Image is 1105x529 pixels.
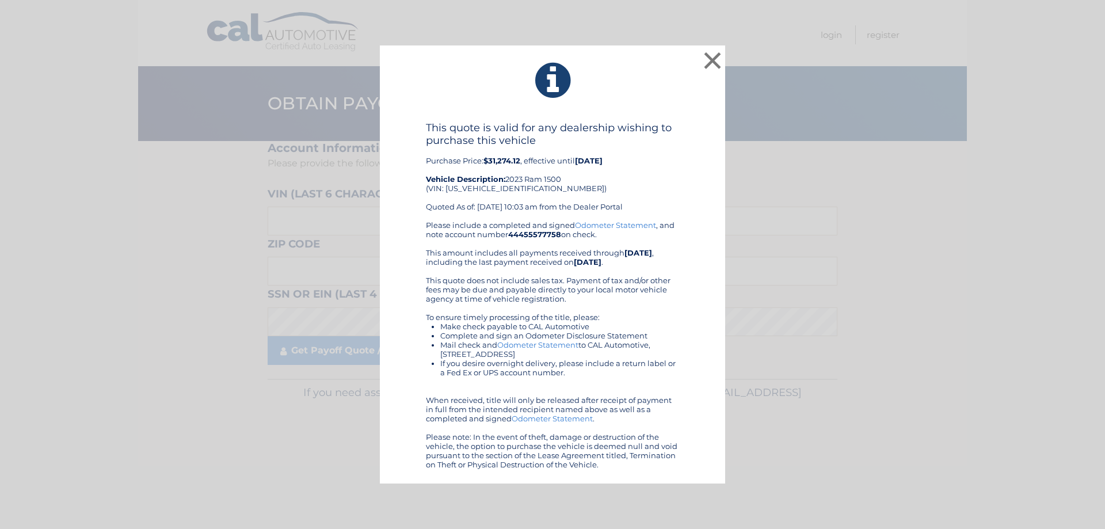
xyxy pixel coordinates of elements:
[574,257,601,267] b: [DATE]
[483,156,520,165] b: $31,274.12
[426,121,679,220] div: Purchase Price: , effective until 2023 Ram 1500 (VIN: [US_VEHICLE_IDENTIFICATION_NUMBER]) Quoted ...
[426,121,679,147] h4: This quote is valid for any dealership wishing to purchase this vehicle
[440,359,679,377] li: If you desire overnight delivery, please include a return label or a Fed Ex or UPS account number.
[701,49,724,72] button: ×
[440,340,679,359] li: Mail check and to CAL Automotive, [STREET_ADDRESS]
[440,322,679,331] li: Make check payable to CAL Automotive
[497,340,578,349] a: Odometer Statement
[575,156,603,165] b: [DATE]
[426,220,679,469] div: Please include a completed and signed , and note account number on check. This amount includes al...
[512,414,593,423] a: Odometer Statement
[575,220,656,230] a: Odometer Statement
[426,174,505,184] strong: Vehicle Description:
[624,248,652,257] b: [DATE]
[508,230,561,239] b: 44455577758
[440,331,679,340] li: Complete and sign an Odometer Disclosure Statement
